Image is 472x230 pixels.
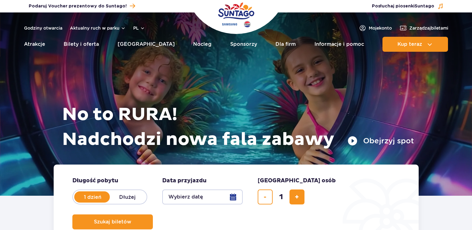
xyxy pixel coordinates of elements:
span: Data przyjazdu [162,177,207,184]
button: Kup teraz [382,37,448,52]
a: Informacje i pomoc [314,37,364,52]
span: Posłuchaj piosenki [372,3,434,9]
span: Kup teraz [397,41,422,47]
label: 1 dzień [75,190,110,204]
a: Sponsorzy [230,37,257,52]
a: Dla firm [275,37,296,52]
span: Długość pobytu [72,177,118,184]
button: Aktualny ruch w parku [70,26,126,31]
a: Atrakcje [24,37,45,52]
button: usuń bilet [258,189,273,204]
a: Nocleg [193,37,212,52]
button: Posłuchaj piosenkiSuntago [372,3,444,9]
h1: No to RURA! Nadchodzi nowa fala zabawy [62,102,414,152]
button: Szukaj biletów [72,214,153,229]
button: Wybierz datę [162,189,243,204]
input: liczba biletów [274,189,289,204]
span: Moje konto [369,25,392,31]
span: Szukaj biletów [94,219,131,225]
a: Mojekonto [359,24,392,32]
a: Godziny otwarcia [24,25,62,31]
span: [GEOGRAPHIC_DATA] osób [258,177,336,184]
span: Zarządzaj biletami [409,25,448,31]
a: Bilety i oferta [64,37,99,52]
a: Podaruj Voucher prezentowy do Suntago! [29,2,135,10]
a: Zarządzajbiletami [399,24,448,32]
a: [GEOGRAPHIC_DATA] [118,37,175,52]
button: dodaj bilet [290,189,304,204]
button: pl [133,25,145,31]
button: Obejrzyj spot [348,136,414,146]
span: Suntago [415,4,434,8]
span: Podaruj Voucher prezentowy do Suntago! [29,3,127,9]
label: Dłużej [110,190,145,204]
